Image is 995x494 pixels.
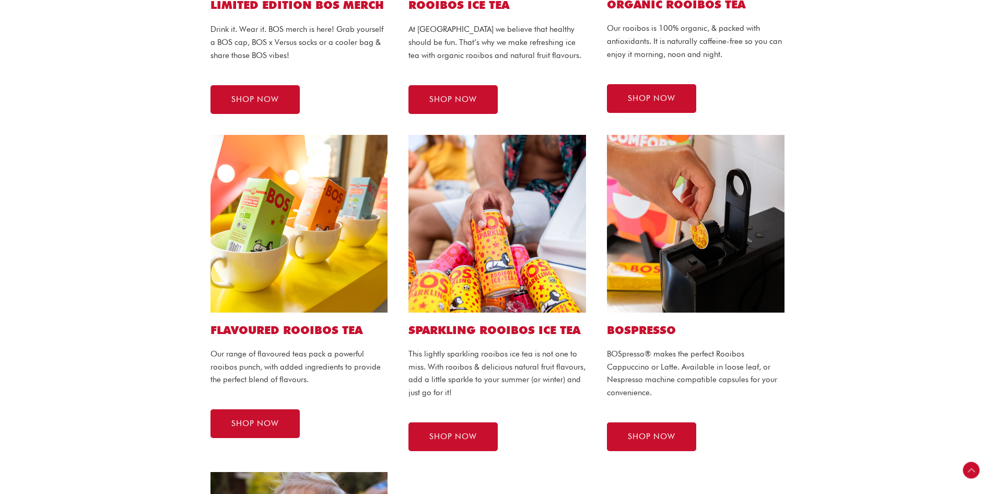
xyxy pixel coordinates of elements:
p: Drink it. Wear it. BOS merch is here! Grab yourself a BOS cap, BOS x Versus socks or a cooler bag... [210,23,388,62]
a: SHOP NOW [607,422,696,451]
a: SHOP NOW [210,85,300,114]
p: This lightly sparkling rooibos ice tea is not one to miss. With rooibos & delicious natural fruit... [408,348,586,399]
p: At [GEOGRAPHIC_DATA] we believe that healthy should be fun. That’s why we make refreshing ice tea... [408,23,586,62]
a: SHOP NOW [408,422,498,451]
a: SHOP NOW [210,409,300,438]
p: BOSpresso® makes the perfect Rooibos Cappuccino or Latte. Available in loose leaf, or Nespresso m... [607,348,785,399]
h2: SPARKLING ROOIBOS ICE TEA [408,323,586,337]
span: SHOP NOW [231,420,279,428]
a: SHOP NOW [408,85,498,114]
p: Our range of flavoured teas pack a powerful rooibos punch, with added ingredients to provide the ... [210,348,388,386]
span: SHOP NOW [429,433,477,441]
h2: Flavoured ROOIBOS TEA [210,323,388,337]
h2: BOSPRESSO [607,323,785,337]
a: SHOP NOW [607,84,696,113]
img: bospresso capsule website1 [607,135,785,313]
span: SHOP NOW [231,96,279,104]
p: Our rooibos is 100% organic, & packed with antioxidants. It is naturally caffeine-free so you can... [607,22,785,61]
span: SHOP NOW [628,433,675,441]
span: SHOP NOW [628,95,675,102]
span: SHOP NOW [429,96,477,104]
